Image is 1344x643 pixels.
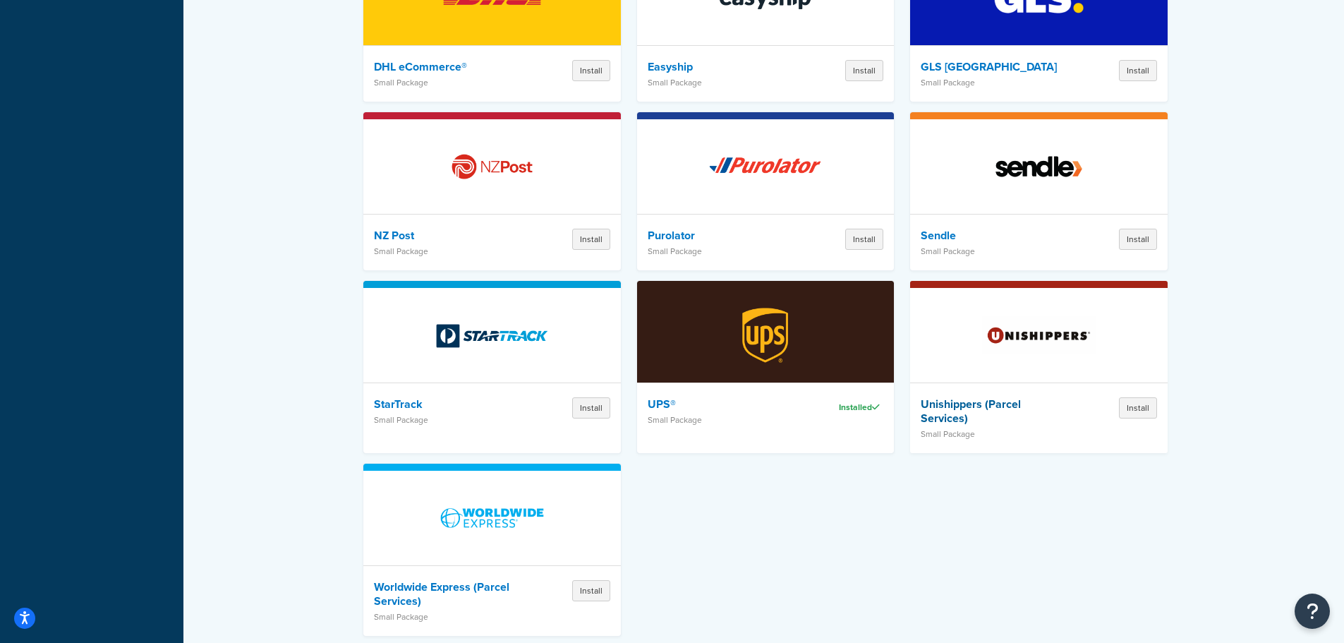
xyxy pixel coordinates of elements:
[430,286,554,385] img: StarTrack
[363,112,621,270] a: NZ PostNZ PostSmall PackageInstall
[921,246,1067,256] p: Small Package
[921,60,1067,74] h4: GLS [GEOGRAPHIC_DATA]
[374,229,520,243] h4: NZ Post
[921,78,1067,88] p: Small Package
[910,112,1168,270] a: Sendle SendleSmall PackageInstall
[637,112,895,270] a: PurolatorPurolatorSmall PackageInstall
[1119,60,1157,81] button: Install
[1119,397,1157,419] button: Install
[430,469,554,567] img: Worldwide Express (Parcel Services)
[921,429,1067,439] p: Small Package
[374,60,520,74] h4: DHL eCommerce®
[703,117,827,216] img: Purolator
[804,397,883,417] div: Installed
[374,397,520,411] h4: StarTrack
[572,580,610,601] button: Install
[648,78,794,88] p: Small Package
[1119,229,1157,250] button: Install
[374,78,520,88] p: Small Package
[637,281,895,453] a: UPS®UPS®Small PackageInstalled
[921,397,1067,426] h4: Unishippers (Parcel Services)
[374,580,520,608] h4: Worldwide Express (Parcel Services)
[572,60,610,81] button: Install
[910,281,1168,453] a: Unishippers (Parcel Services)Unishippers (Parcel Services)Small PackageInstall
[648,397,794,411] h4: UPS®
[977,117,1101,216] img: Sendle
[374,612,520,622] p: Small Package
[845,60,883,81] button: Install
[648,246,794,256] p: Small Package
[430,117,554,216] img: NZ Post
[648,415,794,425] p: Small Package
[977,286,1101,385] img: Unishippers (Parcel Services)
[648,60,794,74] h4: Easyship
[363,281,621,453] a: StarTrack StarTrackSmall PackageInstall
[1295,594,1330,629] button: Open Resource Center
[374,246,520,256] p: Small Package
[703,286,827,385] img: UPS®
[845,229,883,250] button: Install
[648,229,794,243] h4: Purolator
[363,464,621,636] a: Worldwide Express (Parcel Services)Worldwide Express (Parcel Services)Small PackageInstall
[374,415,520,425] p: Small Package
[572,397,610,419] button: Install
[921,229,1067,243] h4: Sendle
[572,229,610,250] button: Install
